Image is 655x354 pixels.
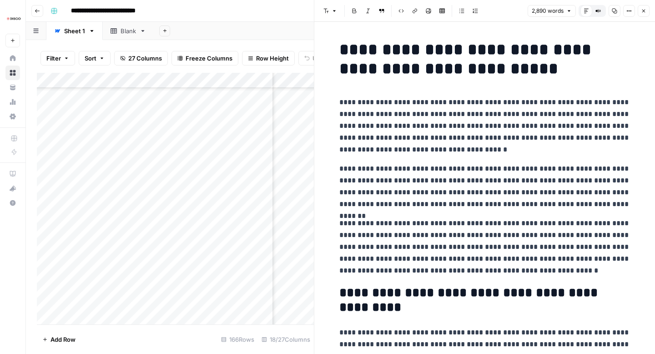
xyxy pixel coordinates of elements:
div: Sheet 1 [64,26,85,35]
span: Row Height [256,54,289,63]
button: Filter [40,51,75,66]
div: What's new? [6,182,20,195]
button: What's new? [5,181,20,196]
button: Row Height [242,51,295,66]
a: Settings [5,109,20,124]
button: Undo [298,51,334,66]
button: Sort [79,51,111,66]
a: Browse [5,66,20,80]
button: Add Row [37,332,81,347]
span: Add Row [50,335,76,344]
img: Disco Logo [5,10,22,27]
div: 18/27 Columns [258,332,314,347]
button: Workspace: Disco [5,7,20,30]
div: Blank [121,26,136,35]
span: Freeze Columns [186,54,232,63]
a: Usage [5,95,20,109]
a: AirOps Academy [5,167,20,181]
span: 2,890 words [532,7,564,15]
span: Filter [46,54,61,63]
button: 27 Columns [114,51,168,66]
a: Home [5,51,20,66]
a: Sheet 1 [46,22,103,40]
span: 27 Columns [128,54,162,63]
button: Freeze Columns [171,51,238,66]
div: 166 Rows [217,332,258,347]
button: 2,890 words [528,5,576,17]
span: Sort [85,54,96,63]
button: Help + Support [5,196,20,210]
a: Blank [103,22,154,40]
a: Your Data [5,80,20,95]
